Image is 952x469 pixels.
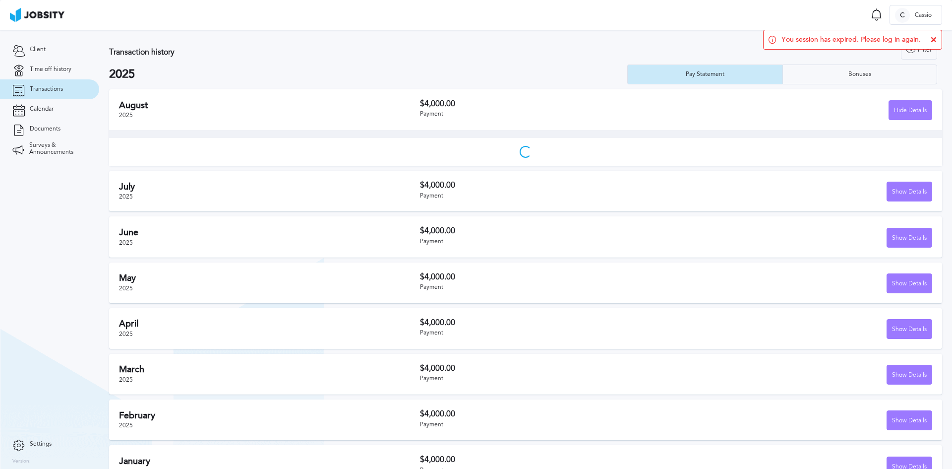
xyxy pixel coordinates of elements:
[119,422,133,429] span: 2025
[843,71,876,78] div: Bonuses
[420,455,676,464] h3: $4,000.00
[782,65,938,84] button: Bonuses
[889,101,932,121] div: Hide Details
[910,12,937,19] span: Cassio
[887,365,932,385] button: Show Details
[901,40,937,60] div: Filter
[10,8,64,22] img: ab4bad089aa723f57921c736e9817d99.png
[119,410,420,421] h2: February
[887,365,932,385] div: Show Details
[420,375,676,382] div: Payment
[119,376,133,383] span: 2025
[420,181,676,190] h3: $4,000.00
[681,71,729,78] div: Pay Statement
[887,320,932,339] div: Show Details
[420,111,676,118] div: Payment
[30,106,54,113] span: Calendar
[420,318,676,327] h3: $4,000.00
[420,238,676,245] div: Payment
[119,285,133,292] span: 2025
[119,100,420,111] h2: August
[420,226,676,235] h3: $4,000.00
[109,48,562,57] h3: Transaction history
[887,228,932,248] div: Show Details
[30,66,71,73] span: Time off history
[119,331,133,337] span: 2025
[119,182,420,192] h2: July
[119,193,133,200] span: 2025
[420,421,676,428] div: Payment
[29,142,87,156] span: Surveys & Announcements
[119,273,420,283] h2: May
[420,193,676,200] div: Payment
[119,239,133,246] span: 2025
[30,441,52,448] span: Settings
[887,319,932,339] button: Show Details
[887,274,932,294] div: Show Details
[420,272,676,281] h3: $4,000.00
[420,99,676,108] h3: $4,000.00
[30,126,60,133] span: Documents
[119,319,420,329] h2: April
[420,409,676,418] h3: $4,000.00
[781,36,921,44] span: You session has expired. Please log in again.
[119,364,420,375] h2: March
[30,86,63,93] span: Transactions
[887,273,932,293] button: Show Details
[119,456,420,467] h2: January
[420,330,676,336] div: Payment
[887,410,932,430] button: Show Details
[887,182,932,202] div: Show Details
[887,228,932,248] button: Show Details
[895,8,910,23] div: C
[901,40,937,60] button: Filter
[119,227,420,238] h2: June
[627,65,782,84] button: Pay Statement
[420,284,676,291] div: Payment
[890,5,942,25] button: CCassio
[12,459,31,465] label: Version:
[887,411,932,431] div: Show Details
[889,100,932,120] button: Hide Details
[30,46,46,53] span: Client
[420,364,676,373] h3: $4,000.00
[887,182,932,201] button: Show Details
[119,112,133,119] span: 2025
[109,67,627,81] h2: 2025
